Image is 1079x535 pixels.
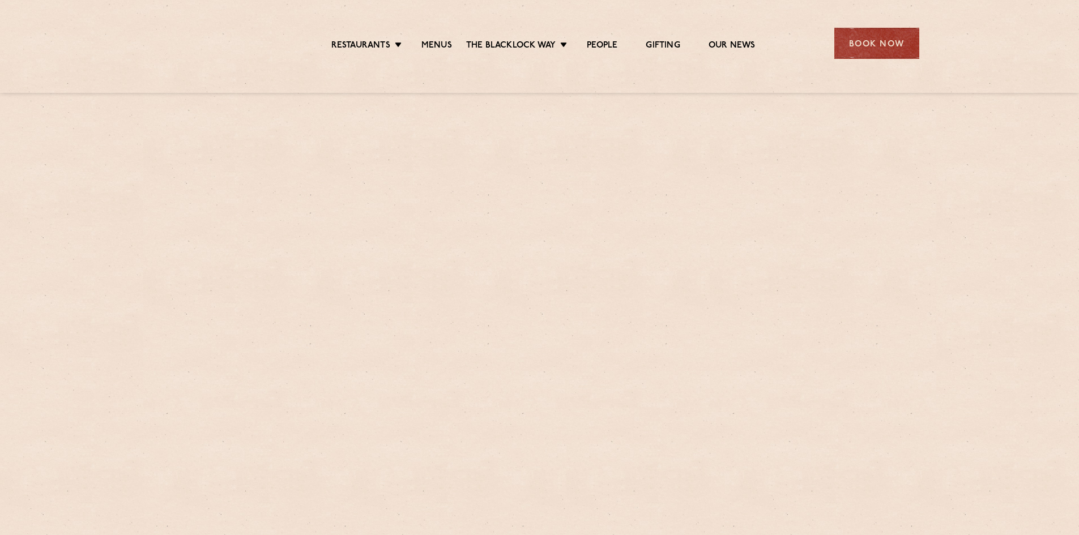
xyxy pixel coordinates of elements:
a: People [587,40,617,53]
a: Menus [421,40,452,53]
a: Our News [709,40,756,53]
a: Gifting [646,40,680,53]
a: The Blacklock Way [466,40,556,53]
img: svg%3E [160,11,258,76]
div: Book Now [834,28,919,59]
a: Restaurants [331,40,390,53]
